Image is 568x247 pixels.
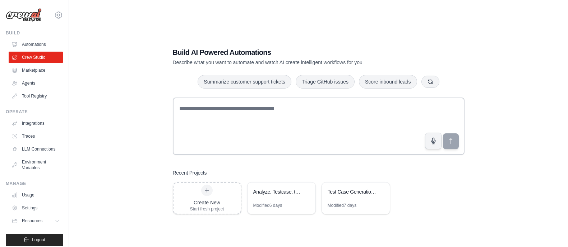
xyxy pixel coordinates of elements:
[9,52,63,63] a: Crew Studio
[9,77,63,89] a: Agents
[9,39,63,50] a: Automations
[6,109,63,115] div: Operate
[198,75,291,89] button: Summarize customer support tickets
[9,189,63,201] a: Usage
[22,218,42,224] span: Resources
[253,188,303,195] div: Analyze, Testcase, testscript
[173,59,414,66] p: Describe what you want to automate and watch AI create intelligent workflows for you
[173,47,414,57] h1: Build AI Powered Automations
[9,118,63,129] a: Integrations
[6,30,63,36] div: Build
[9,156,63,174] a: Environment Variables
[328,203,357,208] div: Modified 7 days
[328,188,377,195] div: Test Case Generation Automation
[9,90,63,102] a: Tool Registry
[421,76,439,88] button: Get new suggestions
[6,181,63,186] div: Manage
[190,199,224,206] div: Create New
[32,237,45,243] span: Logout
[173,169,207,176] h3: Recent Projects
[9,215,63,227] button: Resources
[9,130,63,142] a: Traces
[9,65,63,76] a: Marketplace
[6,8,42,22] img: Logo
[6,234,63,246] button: Logout
[9,143,63,155] a: LLM Connections
[253,203,282,208] div: Modified 6 days
[425,133,442,149] button: Click to speak your automation idea
[359,75,417,89] button: Score inbound leads
[9,202,63,214] a: Settings
[296,75,355,89] button: Triage GitHub issues
[190,206,224,212] div: Start fresh project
